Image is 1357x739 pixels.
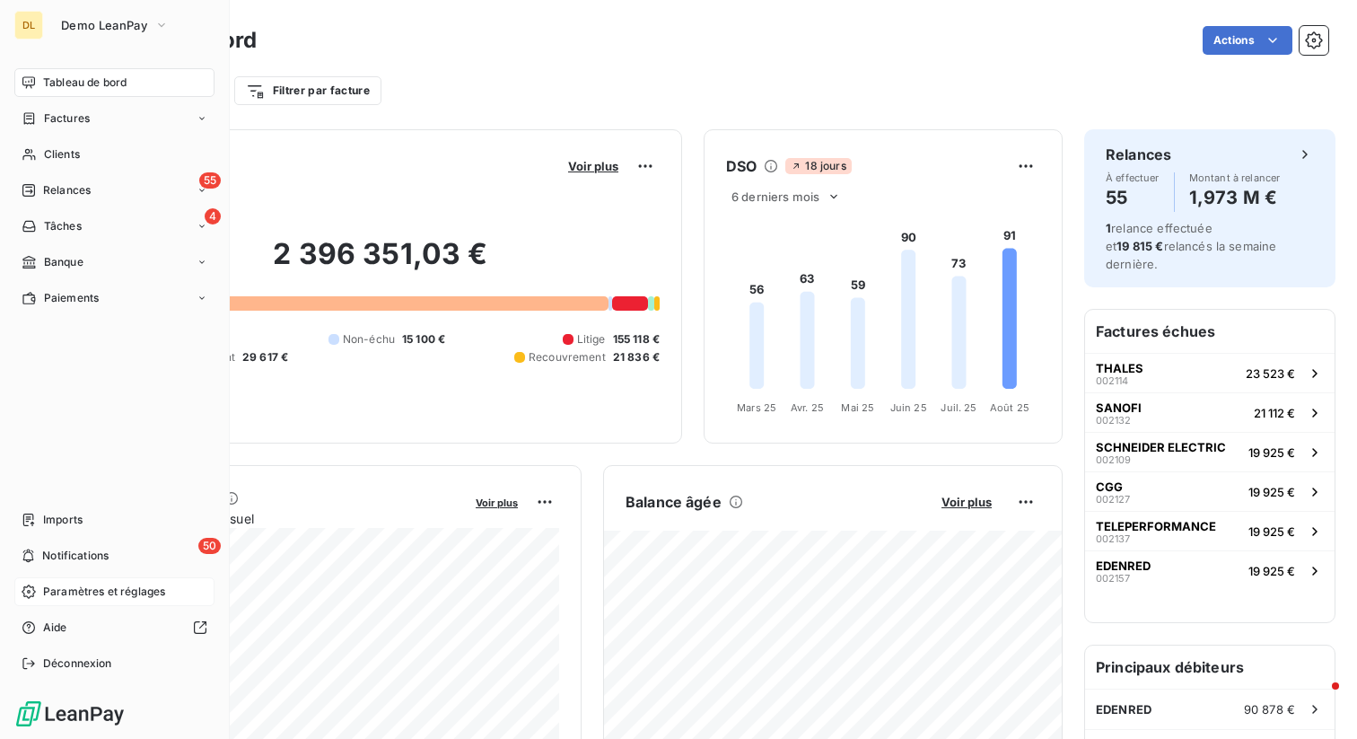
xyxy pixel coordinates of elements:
span: EDENRED [1096,559,1151,573]
tspan: Avr. 25 [791,401,824,414]
a: Paiements [14,284,214,312]
span: À effectuer [1106,172,1160,183]
span: 19 925 € [1248,564,1295,578]
a: Paramètres et réglages [14,577,214,606]
span: 19 815 € [1116,239,1163,253]
span: 002109 [1096,454,1131,465]
button: Voir plus [470,494,523,510]
span: Factures [44,110,90,127]
span: Recouvrement [529,349,606,365]
tspan: Mars 25 [737,401,776,414]
span: 002132 [1096,415,1131,426]
span: Montant à relancer [1189,172,1281,183]
span: Déconnexion [43,655,112,672]
button: THALES00211423 523 € [1085,353,1335,392]
button: SANOFI00213221 112 € [1085,392,1335,432]
button: EDENRED00215719 925 € [1085,550,1335,590]
span: Tâches [44,218,82,234]
span: Tableau de bord [43,75,127,91]
span: 4 [205,208,221,224]
span: Relances [43,182,91,198]
a: Aide [14,613,214,642]
span: Notifications [42,548,109,564]
span: 002157 [1096,573,1130,584]
span: 21 112 € [1254,406,1295,420]
a: Clients [14,140,214,169]
span: 21 836 € [613,349,660,365]
span: Paramètres et réglages [43,584,165,600]
span: Imports [43,512,83,528]
span: 19 925 € [1248,485,1295,499]
span: 15 100 € [402,331,445,348]
a: Tableau de bord [14,68,214,97]
span: SANOFI [1096,400,1142,415]
button: SCHNEIDER ELECTRIC00210919 925 € [1085,432,1335,471]
span: Clients [44,146,80,163]
span: 23 523 € [1246,366,1295,381]
tspan: Juil. 25 [941,401,976,414]
span: 1 [1106,221,1111,235]
h6: Principaux débiteurs [1085,646,1335,689]
tspan: Mai 25 [841,401,874,414]
span: TELEPERFORMANCE [1096,519,1216,533]
button: Voir plus [936,494,997,510]
span: Voir plus [476,497,518,509]
a: Imports [14,506,214,534]
tspan: Août 25 [990,401,1029,414]
span: Voir plus [568,159,618,173]
div: DL [14,11,43,40]
span: 155 118 € [613,331,660,348]
span: THALES [1096,361,1143,375]
button: Voir plus [563,158,624,174]
span: Aide [43,620,67,636]
h6: Balance âgée [626,491,722,513]
h6: Relances [1106,144,1171,165]
a: Factures [14,104,214,133]
button: Filtrer par facture [234,76,381,105]
h6: DSO [726,155,757,177]
img: Logo LeanPay [14,699,126,728]
span: Litige [577,331,606,348]
span: 002127 [1096,494,1130,505]
span: 50 [198,538,221,554]
span: relance effectuée et relancés la semaine dernière. [1106,221,1276,271]
a: Banque [14,248,214,277]
button: TELEPERFORMANCE00213719 925 € [1085,511,1335,550]
h2: 2 396 351,03 € [101,236,660,290]
span: 6 derniers mois [731,189,819,204]
span: EDENRED [1096,702,1151,717]
span: Voir plus [941,495,992,509]
span: 002137 [1096,533,1130,544]
a: 4Tâches [14,212,214,241]
span: 19 925 € [1248,445,1295,460]
span: 29 617 € [242,349,288,365]
span: Paiements [44,290,99,306]
span: Demo LeanPay [61,18,147,32]
span: 19 925 € [1248,524,1295,539]
button: Actions [1203,26,1292,55]
span: 18 jours [785,158,851,174]
h6: Factures échues [1085,310,1335,353]
span: CGG [1096,479,1123,494]
tspan: Juin 25 [890,401,927,414]
button: CGG00212719 925 € [1085,471,1335,511]
span: 90 878 € [1244,702,1295,717]
a: 55Relances [14,176,214,205]
span: SCHNEIDER ELECTRIC [1096,440,1226,454]
span: Chiffre d'affaires mensuel [101,509,463,528]
span: 55 [199,172,221,189]
iframe: Intercom live chat [1296,678,1339,721]
span: Non-échu [343,331,395,348]
h4: 55 [1106,183,1160,212]
span: 002114 [1096,375,1128,386]
h4: 1,973 M € [1189,183,1281,212]
span: Banque [44,254,83,270]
